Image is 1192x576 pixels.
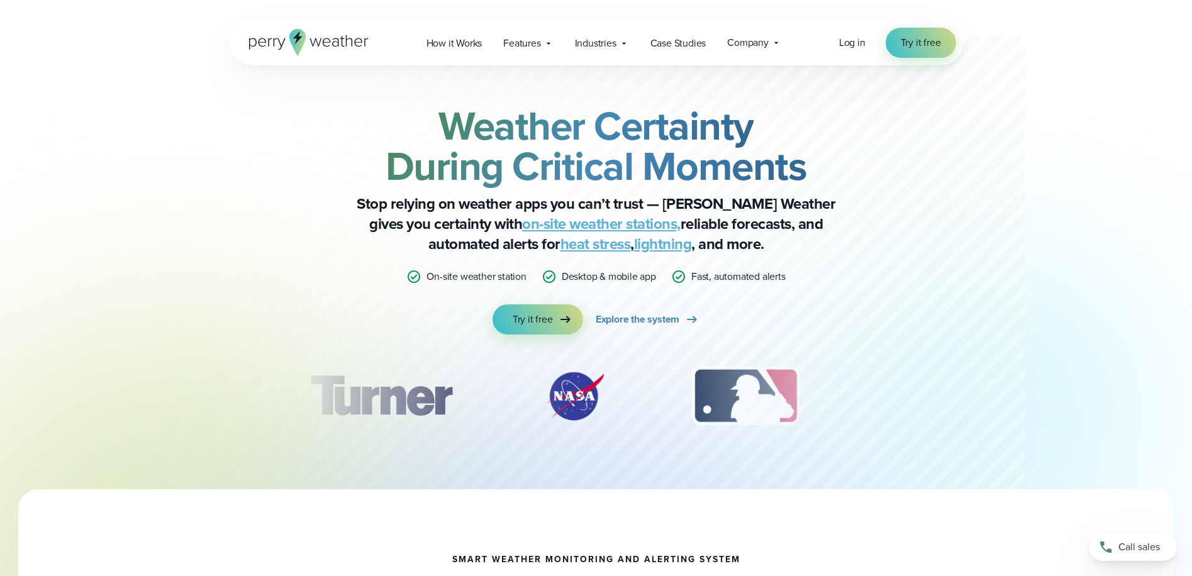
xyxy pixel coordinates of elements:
a: Log in [839,35,866,50]
span: Explore the system [596,312,679,327]
div: 3 of 12 [679,365,812,428]
strong: Weather Certainty During Critical Moments [386,96,807,196]
span: Industries [575,36,616,51]
p: Stop relying on weather apps you can’t trust — [PERSON_NAME] Weather gives you certainty with rel... [345,194,848,254]
a: Case Studies [640,30,717,56]
a: How it Works [416,30,493,56]
span: Case Studies [650,36,706,51]
a: heat stress [560,233,631,255]
span: Company [727,35,769,50]
p: On-site weather station [426,269,526,284]
span: How it Works [426,36,482,51]
a: on-site weather stations, [522,213,681,235]
div: 4 of 12 [872,365,973,428]
img: Turner-Construction_1.svg [291,365,470,428]
p: Fast, automated alerts [691,269,786,284]
div: 1 of 12 [291,365,470,428]
p: Desktop & mobile app [562,269,656,284]
div: slideshow [292,365,901,434]
img: NASA.svg [531,365,619,428]
img: MLB.svg [679,365,812,428]
a: Try it free [886,28,956,58]
a: Call sales [1089,533,1177,561]
a: Try it free [493,304,583,335]
span: Features [503,36,540,51]
span: Call sales [1118,540,1160,555]
a: Explore the system [596,304,699,335]
a: lightning [634,233,692,255]
span: Try it free [513,312,553,327]
span: Try it free [901,35,941,50]
div: 2 of 12 [531,365,619,428]
img: PGA.svg [872,365,973,428]
h1: smart weather monitoring and alerting system [452,555,740,565]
